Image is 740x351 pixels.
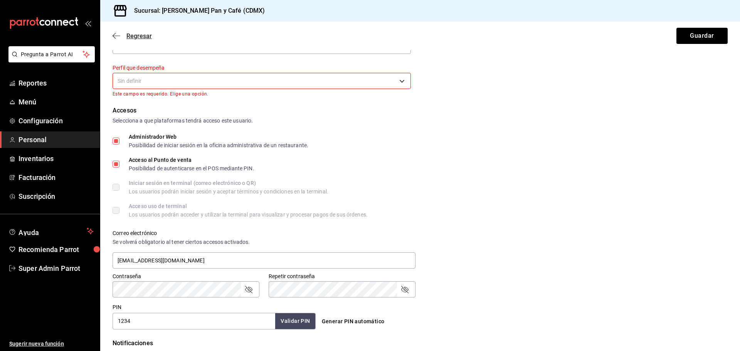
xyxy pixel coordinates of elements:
[244,285,253,294] button: passwordField
[129,157,254,163] div: Acceso al Punto de venta
[129,212,368,217] div: Los usuarios podrán acceder y utilizar la terminal para visualizar y procesar pagos de sus órdenes.
[676,28,728,44] button: Guardar
[129,180,328,186] div: Iniciar sesión en terminal (correo electrónico o QR)
[113,106,728,115] div: Accesos
[113,73,411,89] div: Sin definir
[18,263,94,274] span: Super Admin Parrot
[129,203,368,209] div: Acceso uso de terminal
[18,172,94,183] span: Facturación
[129,166,254,171] div: Posibilidad de autenticarse en el POS mediante PIN.
[126,32,152,40] span: Regresar
[113,117,728,125] div: Selecciona a que plataformas tendrá acceso este usuario.
[400,285,409,294] button: passwordField
[8,46,95,62] button: Pregunta a Parrot AI
[18,227,84,236] span: Ayuda
[275,313,315,329] button: Validar PIN
[5,56,95,64] a: Pregunta a Parrot AI
[129,134,308,139] div: Administrador Web
[18,191,94,202] span: Suscripción
[18,97,94,107] span: Menú
[18,116,94,126] span: Configuración
[113,313,275,329] input: 3 a 6 dígitos
[113,274,259,279] label: Contraseña
[129,143,308,148] div: Posibilidad de iniciar sesión en la oficina administrativa de un restaurante.
[85,20,91,26] button: open_drawer_menu
[113,91,411,97] p: Este campo es requerido. Elige una opción.
[18,134,94,145] span: Personal
[129,189,328,194] div: Los usuarios podrán iniciar sesión y aceptar términos y condiciones en la terminal.
[113,304,121,310] label: PIN
[113,65,411,71] label: Perfil que desempeña
[21,50,83,59] span: Pregunta a Parrot AI
[128,6,265,15] h3: Sucursal: [PERSON_NAME] Pan y Café (CDMX)
[319,314,388,329] button: Generar PIN automático
[269,274,415,279] label: Repetir contraseña
[18,153,94,164] span: Inventarios
[113,238,415,246] div: Se volverá obligatorio al tener ciertos accesos activados.
[113,339,728,348] div: Notificaciones
[113,230,415,236] label: Correo electrónico
[113,32,152,40] button: Regresar
[18,78,94,88] span: Reportes
[18,244,94,255] span: Recomienda Parrot
[9,340,94,348] span: Sugerir nueva función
